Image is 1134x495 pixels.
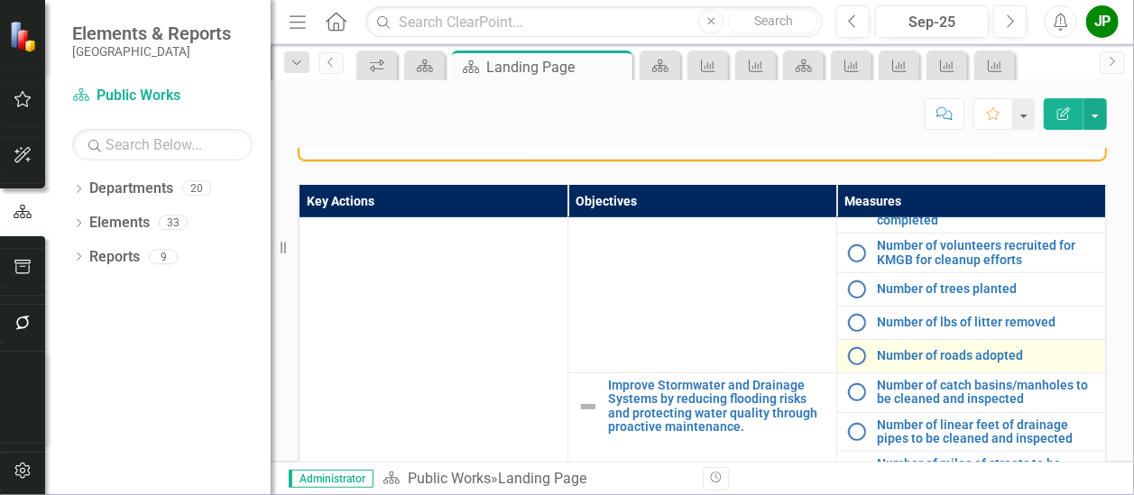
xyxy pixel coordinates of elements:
a: Number of roads adopted [877,349,1096,362]
a: Elements [89,213,150,234]
a: Public Works [408,470,491,487]
button: Search [728,9,818,34]
span: Elements & Reports [72,23,231,44]
td: Double-Click to Edit Right Click for Context Menu [837,339,1106,372]
a: Improve Stormwater and Drainage Systems by reducing flooding risks and protecting water quality t... [608,379,827,435]
a: Number of catch basins/manholes to be cleaned and inspected [877,379,1096,407]
div: » [383,469,689,490]
img: No Information [846,381,868,403]
span: Administrator [289,470,373,488]
a: Number of lbs of litter removed [877,316,1096,329]
div: 20 [182,181,211,197]
div: 33 [159,215,188,231]
a: Reports [89,247,140,268]
td: Double-Click to Edit Right Click for Context Menu [837,372,1106,412]
img: Not Defined [577,396,599,417]
input: Search Below... [72,129,253,160]
div: Landing Page [498,470,586,487]
a: Number of volunteers recruited for KMGB for cleanup efforts [877,239,1096,267]
div: Landing Page [486,56,628,78]
small: [GEOGRAPHIC_DATA] [72,44,231,59]
td: Double-Click to Edit Right Click for Context Menu [837,452,1106,491]
div: 9 [149,249,178,264]
td: Double-Click to Edit Right Click for Context Menu [837,412,1106,452]
input: Search ClearPoint... [365,6,823,38]
img: No Information [846,461,868,482]
td: Double-Click to Edit Right Click for Context Menu [837,306,1106,339]
img: No Information [846,279,868,300]
button: JP [1086,5,1119,38]
img: No Information [846,312,868,334]
a: Public Works [72,86,253,106]
img: No Information [846,421,868,443]
button: Sep-25 [875,5,989,38]
a: Departments [89,179,173,199]
a: Number of linear feet of drainage pipes to be cleaned and inspected [877,418,1096,446]
div: Sep-25 [881,12,982,33]
td: Double-Click to Edit Right Click for Context Menu [837,234,1106,273]
td: Double-Click to Edit Right Click for Context Menu [837,272,1106,306]
img: No Information [846,345,868,367]
a: Number of trees planted [877,282,1096,296]
span: Search [754,14,793,28]
img: ClearPoint Strategy [9,20,41,51]
img: No Information [846,243,868,264]
a: Number of miles of streets to be swept [877,457,1096,485]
